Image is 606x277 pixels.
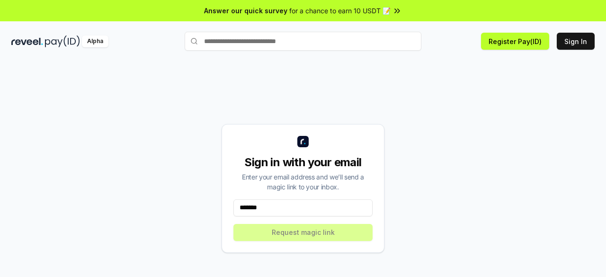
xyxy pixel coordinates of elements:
span: for a chance to earn 10 USDT 📝 [289,6,391,16]
img: pay_id [45,36,80,47]
div: Sign in with your email [233,155,373,170]
div: Enter your email address and we’ll send a magic link to your inbox. [233,172,373,192]
button: Register Pay(ID) [481,33,549,50]
span: Answer our quick survey [204,6,287,16]
img: logo_small [297,136,309,147]
button: Sign In [557,33,595,50]
div: Alpha [82,36,108,47]
img: reveel_dark [11,36,43,47]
